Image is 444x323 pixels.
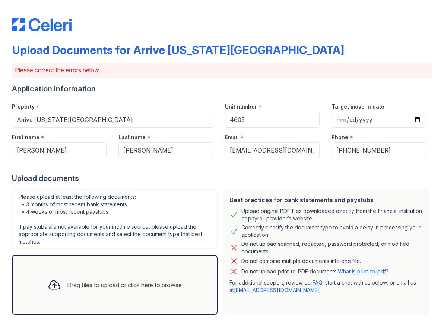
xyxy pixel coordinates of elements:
p: Do not upload print-to-PDF documents. [241,268,388,275]
div: Upload original PDF files downloaded directly from the financial institution or payroll provider’... [241,207,423,222]
div: Application information [12,84,432,94]
label: Property [12,103,35,110]
a: [EMAIL_ADDRESS][DOMAIN_NAME] [234,287,320,293]
label: First name [12,134,39,141]
label: Target move in date [332,103,384,110]
a: FAQ [313,279,322,286]
div: Please upload at least the following documents: • 3 months of most recent bank statements • 4 wee... [12,189,218,249]
label: Unit number [225,103,257,110]
div: Upload documents [12,173,432,184]
div: Do not upload scanned, redacted, password protected, or modified documents. [241,240,423,255]
img: CE_Logo_Blue-a8612792a0a2168367f1c8372b55b34899dd931a85d93a1a3d3e32e68fde9ad4.png [12,18,72,31]
div: Best practices for bank statements and paystubs [229,195,423,204]
div: Drag files to upload or click here to browse [67,280,182,289]
a: What is print-to-pdf? [338,268,388,275]
label: Last name [118,134,146,141]
label: Phone [332,134,348,141]
div: Correctly classify the document type to avoid a delay in processing your application. [241,224,423,239]
div: Upload Documents for Arrive [US_STATE][GEOGRAPHIC_DATA] [12,43,344,57]
p: For additional support, review our , start a chat with us below, or email us at [229,279,423,294]
div: Do not combine multiple documents into one file. [241,257,361,266]
p: Please correct the errors below. [15,66,429,75]
label: Email [225,134,239,141]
